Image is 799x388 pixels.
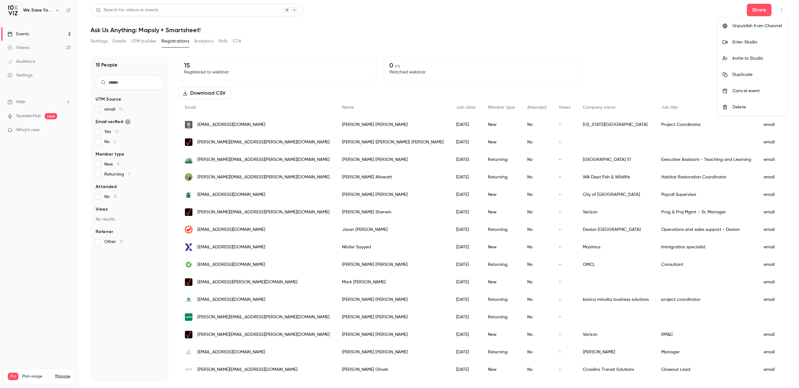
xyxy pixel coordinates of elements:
[732,23,782,29] div: Unpublish from Channel
[732,39,782,45] div: Enter Studio
[732,72,782,78] div: Duplicate
[732,55,782,62] div: Invite to Studio
[732,104,782,110] div: Delete
[732,88,782,94] div: Cancel event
